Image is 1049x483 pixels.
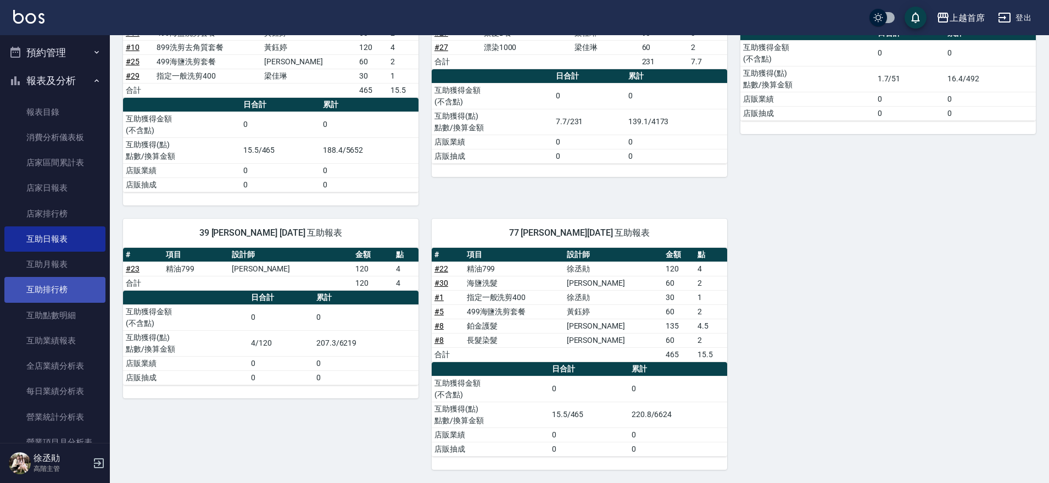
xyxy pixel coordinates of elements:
[695,290,727,304] td: 1
[564,304,663,319] td: 黃鈺婷
[393,248,419,262] th: 點
[432,347,464,362] td: 合計
[320,137,419,163] td: 188.4/5652
[740,92,875,106] td: 店販業績
[320,163,419,177] td: 0
[34,464,90,474] p: 高階主管
[994,8,1036,28] button: 登出
[123,330,248,356] td: 互助獲得(點) 點數/換算金額
[695,347,727,362] td: 15.5
[626,69,727,84] th: 累計
[464,304,564,319] td: 499海鹽洗剪套餐
[663,262,695,276] td: 120
[688,40,727,54] td: 2
[663,248,695,262] th: 金額
[4,379,105,404] a: 每日業績分析表
[695,248,727,262] th: 點
[393,276,419,290] td: 4
[123,248,163,262] th: #
[553,83,626,109] td: 0
[663,304,695,319] td: 60
[123,356,248,370] td: 店販業績
[126,43,140,52] a: #10
[663,290,695,304] td: 30
[248,330,314,356] td: 4/120
[432,442,549,456] td: 店販抽成
[432,248,727,362] table: a dense table
[248,304,314,330] td: 0
[432,376,549,402] td: 互助獲得金額 (不含點)
[123,304,248,330] td: 互助獲得金額 (不含點)
[320,177,419,192] td: 0
[434,43,448,52] a: #27
[4,252,105,277] a: 互助月報表
[434,321,444,330] a: #8
[434,29,448,37] a: #27
[549,442,629,456] td: 0
[4,353,105,379] a: 全店業績分析表
[572,40,639,54] td: 梁佳琳
[695,319,727,333] td: 4.5
[950,11,985,25] div: 上越首席
[4,150,105,175] a: 店家區間累計表
[248,291,314,305] th: 日合計
[464,248,564,262] th: 項目
[261,69,356,83] td: 梁佳琳
[4,66,105,95] button: 報表及分析
[123,276,163,290] td: 合計
[553,135,626,149] td: 0
[549,362,629,376] th: 日合計
[875,40,945,66] td: 0
[314,304,419,330] td: 0
[163,248,229,262] th: 項目
[434,307,444,316] a: #5
[314,356,419,370] td: 0
[434,264,448,273] a: #22
[432,54,481,69] td: 合計
[945,92,1036,106] td: 0
[945,40,1036,66] td: 0
[314,330,419,356] td: 207.3/6219
[123,370,248,385] td: 店販抽成
[564,319,663,333] td: [PERSON_NAME]
[663,333,695,347] td: 60
[154,69,261,83] td: 指定一般洗剪400
[4,38,105,67] button: 預約管理
[688,54,727,69] td: 7.7
[945,66,1036,92] td: 16.4/492
[123,112,241,137] td: 互助獲得金額 (不含點)
[432,69,727,164] table: a dense table
[4,99,105,125] a: 報表目錄
[432,402,549,428] td: 互助獲得(點) 點數/換算金額
[695,276,727,290] td: 2
[353,248,393,262] th: 金額
[875,66,945,92] td: 1.7/51
[229,248,353,262] th: 設計師
[163,262,229,276] td: 精油799
[553,109,626,135] td: 7.7/231
[464,333,564,347] td: 長髮染髮
[626,109,727,135] td: 139.1/4173
[932,7,989,29] button: 上越首席
[4,303,105,328] a: 互助點數明細
[695,333,727,347] td: 2
[4,277,105,302] a: 互助排行榜
[314,291,419,305] th: 累計
[626,83,727,109] td: 0
[388,69,419,83] td: 1
[464,319,564,333] td: 鉑金護髮
[695,262,727,276] td: 4
[695,304,727,319] td: 2
[432,109,553,135] td: 互助獲得(點) 點數/換算金額
[241,112,320,137] td: 0
[4,226,105,252] a: 互助日報表
[123,248,419,291] table: a dense table
[629,376,727,402] td: 0
[4,125,105,150] a: 消費分析儀表板
[626,135,727,149] td: 0
[432,428,549,442] td: 店販業績
[663,276,695,290] td: 60
[432,135,553,149] td: 店販業績
[4,201,105,226] a: 店家排行榜
[564,248,663,262] th: 設計師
